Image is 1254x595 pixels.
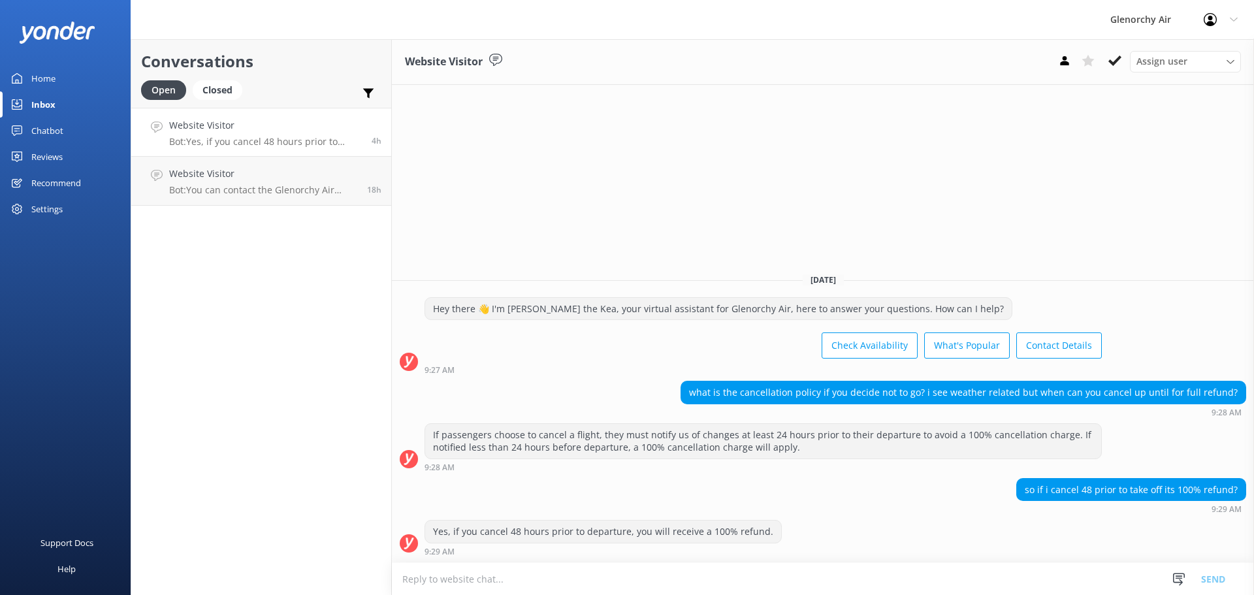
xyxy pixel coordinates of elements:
[169,136,362,148] p: Bot: Yes, if you cancel 48 hours prior to departure, you will receive a 100% refund.
[681,408,1246,417] div: 09:28am 13-Aug-2025 (UTC +12:00) Pacific/Auckland
[1136,54,1187,69] span: Assign user
[425,298,1012,320] div: Hey there 👋 I'm [PERSON_NAME] the Kea, your virtual assistant for Glenorchy Air, here to answer y...
[425,464,455,472] strong: 9:28 AM
[131,108,391,157] a: Website VisitorBot:Yes, if you cancel 48 hours prior to departure, you will receive a 100% refund.4h
[193,82,249,97] a: Closed
[372,135,381,146] span: 09:29am 13-Aug-2025 (UTC +12:00) Pacific/Auckland
[425,366,455,374] strong: 9:27 AM
[57,556,76,582] div: Help
[31,118,63,144] div: Chatbot
[193,80,242,100] div: Closed
[681,381,1246,404] div: what is the cancellation policy if you decide not to go? i see weather related but when can you c...
[169,184,357,196] p: Bot: You can contact the Glenorchy Air team at 0800 676 264 or [PHONE_NUMBER], or by emailing [EM...
[367,184,381,195] span: 07:00pm 12-Aug-2025 (UTC +12:00) Pacific/Auckland
[425,462,1102,472] div: 09:28am 13-Aug-2025 (UTC +12:00) Pacific/Auckland
[924,332,1010,359] button: What's Popular
[169,118,362,133] h4: Website Visitor
[20,22,95,43] img: yonder-white-logo.png
[822,332,918,359] button: Check Availability
[1212,506,1242,513] strong: 9:29 AM
[1130,51,1241,72] div: Assign User
[1016,332,1102,359] button: Contact Details
[31,170,81,196] div: Recommend
[425,424,1101,458] div: If passengers choose to cancel a flight, they must notify us of changes at least 24 hours prior t...
[425,547,782,556] div: 09:29am 13-Aug-2025 (UTC +12:00) Pacific/Auckland
[169,167,357,181] h4: Website Visitor
[141,49,381,74] h2: Conversations
[40,530,93,556] div: Support Docs
[425,365,1102,374] div: 09:27am 13-Aug-2025 (UTC +12:00) Pacific/Auckland
[31,65,56,91] div: Home
[31,144,63,170] div: Reviews
[1017,479,1246,501] div: so if i cancel 48 prior to take off its 100% refund?
[141,82,193,97] a: Open
[31,91,56,118] div: Inbox
[803,274,844,285] span: [DATE]
[405,54,483,71] h3: Website Visitor
[1212,409,1242,417] strong: 9:28 AM
[425,548,455,556] strong: 9:29 AM
[1016,504,1246,513] div: 09:29am 13-Aug-2025 (UTC +12:00) Pacific/Auckland
[425,521,781,543] div: Yes, if you cancel 48 hours prior to departure, you will receive a 100% refund.
[131,157,391,206] a: Website VisitorBot:You can contact the Glenorchy Air team at 0800 676 264 or [PHONE_NUMBER], or b...
[141,80,186,100] div: Open
[31,196,63,222] div: Settings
